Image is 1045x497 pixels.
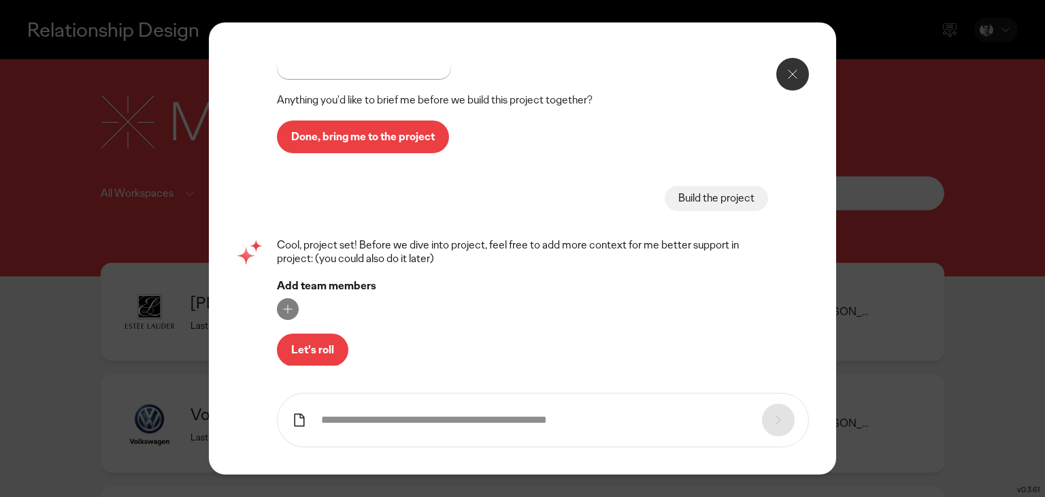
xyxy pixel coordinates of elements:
[277,334,348,366] button: Let's roll
[678,191,754,206] div: Build the project
[291,344,334,355] p: Let's roll
[277,238,768,266] div: Cool, project set! Before we dive into project, feel free to add more context for me better suppo...
[291,131,435,142] p: Done, bring me to the project
[277,93,768,107] div: Anything you'd like to brief me before we build this project together?
[277,278,376,293] strong: Add team members
[277,121,449,153] button: Done, bring me to the project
